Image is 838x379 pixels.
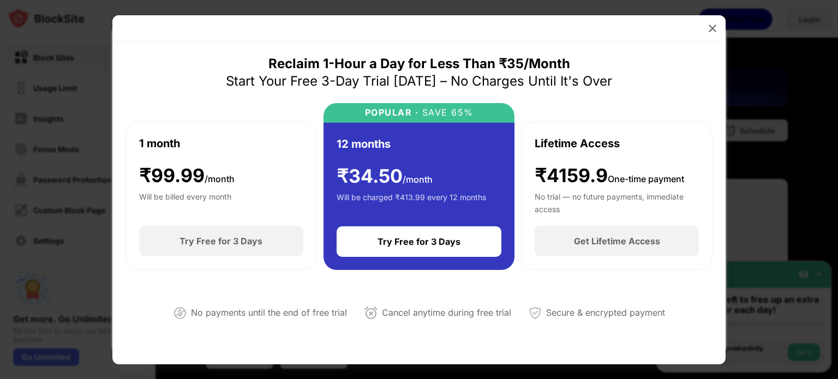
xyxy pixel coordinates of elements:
span: /month [205,173,235,184]
div: Will be billed every month [139,191,231,213]
div: Start Your Free 3-Day Trial [DATE] – No Charges Until It's Over [226,73,612,90]
div: Get Lifetime Access [574,236,660,246]
div: ₹ 34.50 [337,165,433,188]
div: Secure & encrypted payment [546,305,665,321]
div: ₹4159.9 [535,165,684,187]
div: POPULAR · [365,107,419,118]
div: ₹ 99.99 [139,165,235,187]
div: No payments until the end of free trial [191,305,347,321]
span: /month [403,174,433,185]
div: 12 months [337,136,391,152]
div: No trial — no future payments, immediate access [535,191,699,213]
span: One-time payment [608,173,684,184]
div: Try Free for 3 Days [378,236,460,247]
div: Cancel anytime during free trial [382,305,511,321]
div: SAVE 65% [418,107,474,118]
div: Reclaim 1-Hour a Day for Less Than ₹35/Month [268,55,570,73]
div: Lifetime Access [535,135,620,152]
div: Will be charged ₹413.99 every 12 months [337,191,486,213]
img: secured-payment [529,306,542,320]
img: cancel-anytime [364,306,378,320]
img: not-paying [173,306,187,320]
div: Try Free for 3 Days [179,236,262,246]
div: 1 month [139,135,180,152]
